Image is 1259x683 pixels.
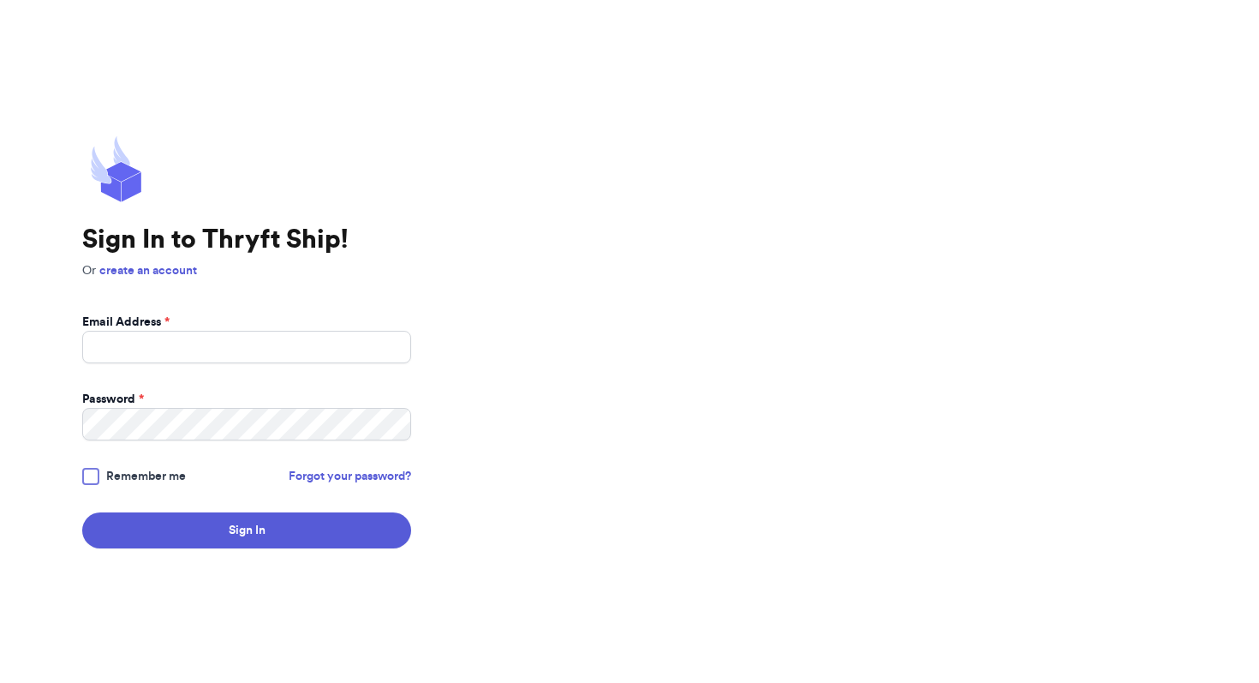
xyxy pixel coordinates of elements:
[82,314,170,331] label: Email Address
[99,265,197,277] a: create an account
[82,262,411,279] p: Or
[82,512,411,548] button: Sign In
[289,468,411,485] a: Forgot your password?
[82,225,411,255] h1: Sign In to Thryft Ship!
[82,391,144,408] label: Password
[106,468,186,485] span: Remember me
